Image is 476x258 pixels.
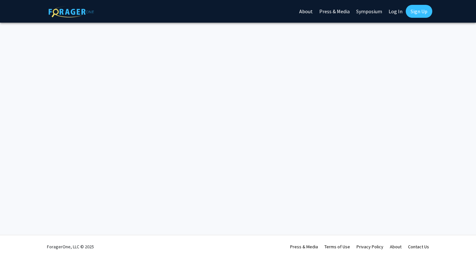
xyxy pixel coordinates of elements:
a: About [390,244,402,250]
a: Sign Up [406,5,432,18]
a: Terms of Use [324,244,350,250]
img: ForagerOne Logo [49,6,94,17]
a: Press & Media [290,244,318,250]
div: ForagerOne, LLC © 2025 [47,235,94,258]
a: Contact Us [408,244,429,250]
a: Privacy Policy [357,244,383,250]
